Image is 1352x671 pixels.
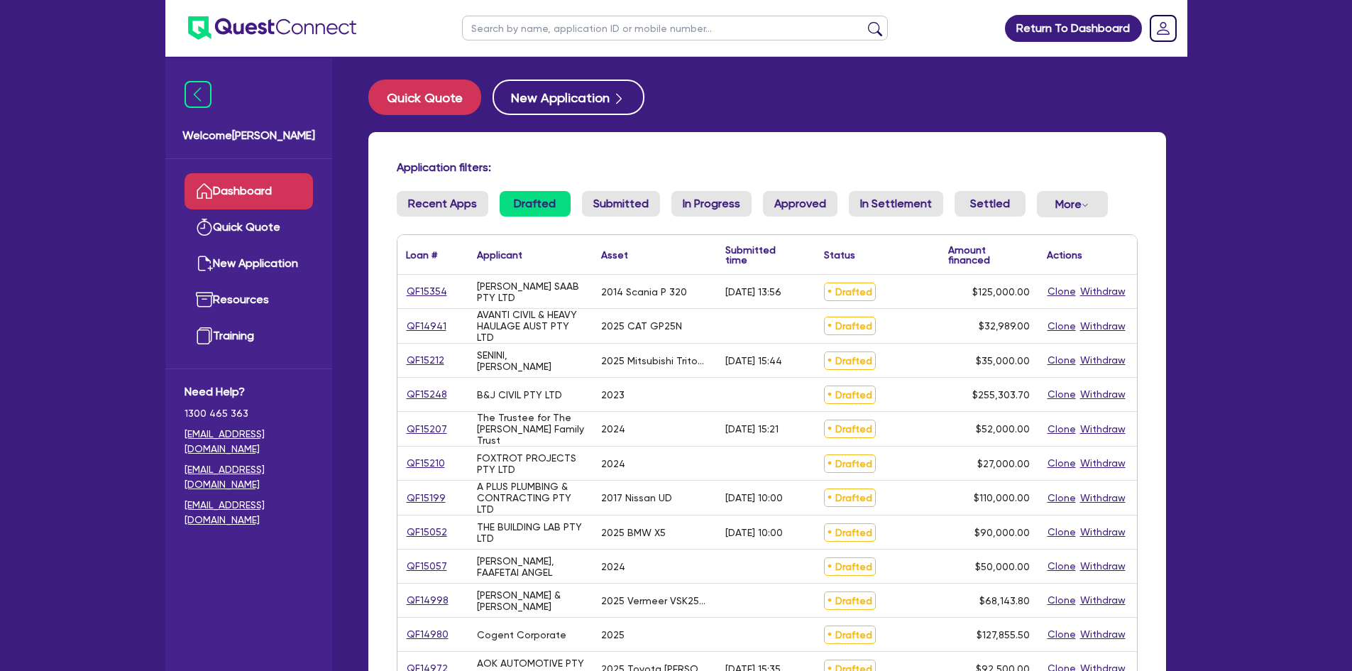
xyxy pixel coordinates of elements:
[185,406,313,421] span: 1300 465 363
[185,209,313,246] a: Quick Quote
[1047,250,1082,260] div: Actions
[1079,524,1126,540] button: Withdraw
[974,527,1030,538] span: $90,000.00
[1079,626,1126,643] button: Withdraw
[406,352,445,369] a: QF15212
[188,16,356,40] img: quest-connect-logo-blue
[979,595,1030,606] span: $68,143.80
[406,592,449,609] a: QF14998
[185,318,313,354] a: Training
[824,591,876,610] span: Drafted
[1079,386,1126,403] button: Withdraw
[974,492,1030,503] span: $110,000.00
[975,561,1030,572] span: $50,000.00
[406,490,446,506] a: QF15199
[824,420,876,438] span: Drafted
[601,527,666,538] div: 2025 BMW X5
[185,246,313,282] a: New Application
[1047,318,1077,334] button: Clone
[406,558,448,574] a: QF15057
[1047,386,1077,403] button: Clone
[976,355,1030,366] span: $35,000.00
[406,421,448,437] a: QF15207
[1047,421,1077,437] button: Clone
[1079,283,1126,300] button: Withdraw
[601,629,625,640] div: 2025
[368,80,481,115] button: Quick Quote
[601,389,625,400] div: 2023
[406,455,446,471] a: QF15210
[1079,352,1126,369] button: Withdraw
[601,458,625,469] div: 2024
[500,191,571,217] a: Drafted
[406,626,449,643] a: QF14980
[1047,352,1077,369] button: Clone
[1145,10,1182,47] a: Dropdown toggle
[824,386,876,404] span: Drafted
[1079,455,1126,471] button: Withdraw
[1047,283,1077,300] button: Clone
[824,317,876,335] span: Drafted
[477,452,584,475] div: FOXTROT PROJECTS PTY LTD
[601,561,625,572] div: 2024
[185,427,313,457] a: [EMAIL_ADDRESS][DOMAIN_NAME]
[824,351,876,370] span: Drafted
[601,355,708,366] div: 2025 Mitsubishi Triton GLX-MV
[182,127,315,144] span: Welcome [PERSON_NAME]
[824,557,876,576] span: Drafted
[601,423,625,435] div: 2024
[977,458,1030,469] span: $27,000.00
[1079,490,1126,506] button: Withdraw
[477,521,584,544] div: THE BUILDING LAB PTY LTD
[1079,558,1126,574] button: Withdraw
[1079,421,1126,437] button: Withdraw
[406,386,448,403] a: QF15248
[824,283,876,301] span: Drafted
[1047,455,1077,471] button: Clone
[824,454,876,473] span: Drafted
[368,80,493,115] a: Quick Quote
[406,318,447,334] a: QF14941
[477,481,584,515] div: A PLUS PLUMBING & CONTRACTING PTY LTD
[601,320,682,332] div: 2025 CAT GP25N
[955,191,1026,217] a: Settled
[601,595,708,606] div: 2025 Vermeer VSK25-100G
[601,492,672,503] div: 2017 Nissan UD
[477,349,584,372] div: SENINI, [PERSON_NAME]
[972,389,1030,400] span: $255,303.70
[824,489,876,507] span: Drafted
[406,283,448,300] a: QF15354
[849,191,943,217] a: In Settlement
[1047,558,1077,574] button: Clone
[196,291,213,308] img: resources
[477,309,584,343] div: AVANTI CIVIL & HEAVY HAULAGE AUST PTY LTD
[462,16,888,40] input: Search by name, application ID or mobile number...
[1047,490,1077,506] button: Clone
[477,629,566,640] div: Cogent Corporate
[972,286,1030,298] span: $125,000.00
[824,523,876,542] span: Drafted
[477,389,562,400] div: B&J CIVIL PTY LTD
[185,173,313,209] a: Dashboard
[397,160,1138,174] h4: Application filters:
[725,423,779,435] div: [DATE] 15:21
[601,250,628,260] div: Asset
[477,280,584,303] div: [PERSON_NAME] SAAB PTY LTD
[1047,592,1077,609] button: Clone
[196,255,213,272] img: new-application
[477,589,584,612] div: [PERSON_NAME] & [PERSON_NAME]
[185,81,211,108] img: icon-menu-close
[493,80,644,115] button: New Application
[1047,626,1077,643] button: Clone
[1079,318,1126,334] button: Withdraw
[976,423,1030,435] span: $52,000.00
[725,286,781,298] div: [DATE] 13:56
[196,327,213,344] img: training
[763,191,837,217] a: Approved
[725,492,783,503] div: [DATE] 10:00
[671,191,752,217] a: In Progress
[185,498,313,528] a: [EMAIL_ADDRESS][DOMAIN_NAME]
[477,555,584,578] div: [PERSON_NAME], FAAFETAI ANGEL
[725,527,783,538] div: [DATE] 10:00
